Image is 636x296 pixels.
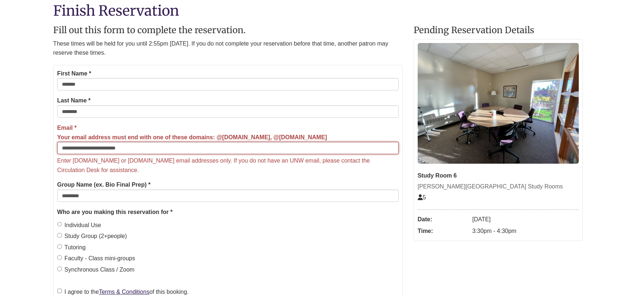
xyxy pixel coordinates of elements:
input: I agree to theTerms & Conditionsof this booking. [57,289,62,293]
h2: Pending Reservation Details [414,26,583,35]
dt: Time: [418,225,469,237]
label: First Name * [57,69,91,78]
label: Synchronous Class / Zoom [57,265,134,274]
input: Tutoring [57,244,62,249]
div: Study Room 6 [418,171,579,180]
label: Email * [57,123,327,142]
dd: [DATE] [472,214,579,225]
img: Study Room 6 [418,43,579,164]
label: Individual Use [57,221,101,230]
input: Study Group (2+people) [57,233,62,238]
input: Individual Use [57,222,62,227]
a: Terms & Conditions [99,289,149,295]
p: Enter [DOMAIN_NAME] or [DOMAIN_NAME] email addresses only. If you do not have an UNW email, pleas... [57,156,399,175]
h2: Fill out this form to complete the reservation. [53,26,403,35]
h1: Finish Reservation [53,3,583,18]
dt: Date: [418,214,469,225]
legend: Who are you making this reservation for * [57,207,399,217]
label: Tutoring [57,243,86,252]
p: These times will be held for you until 2:55pm [DATE]. If you do not complete your reservation bef... [53,39,403,58]
label: Faculty - Class mini-groups [57,254,135,263]
input: Synchronous Class / Zoom [57,266,62,271]
span: The capacity of this space [418,194,426,200]
input: Faculty - Class mini-groups [57,255,62,260]
label: Last Name * [57,96,91,105]
label: Group Name (ex. Bio Final Prep) * [57,180,151,190]
div: [PERSON_NAME][GEOGRAPHIC_DATA] Study Rooms [418,182,579,191]
div: Your email address must end with one of these domains: @[DOMAIN_NAME], @[DOMAIN_NAME] [57,133,327,142]
label: Study Group (2+people) [57,231,127,241]
dd: 3:30pm - 4:30pm [472,225,579,237]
